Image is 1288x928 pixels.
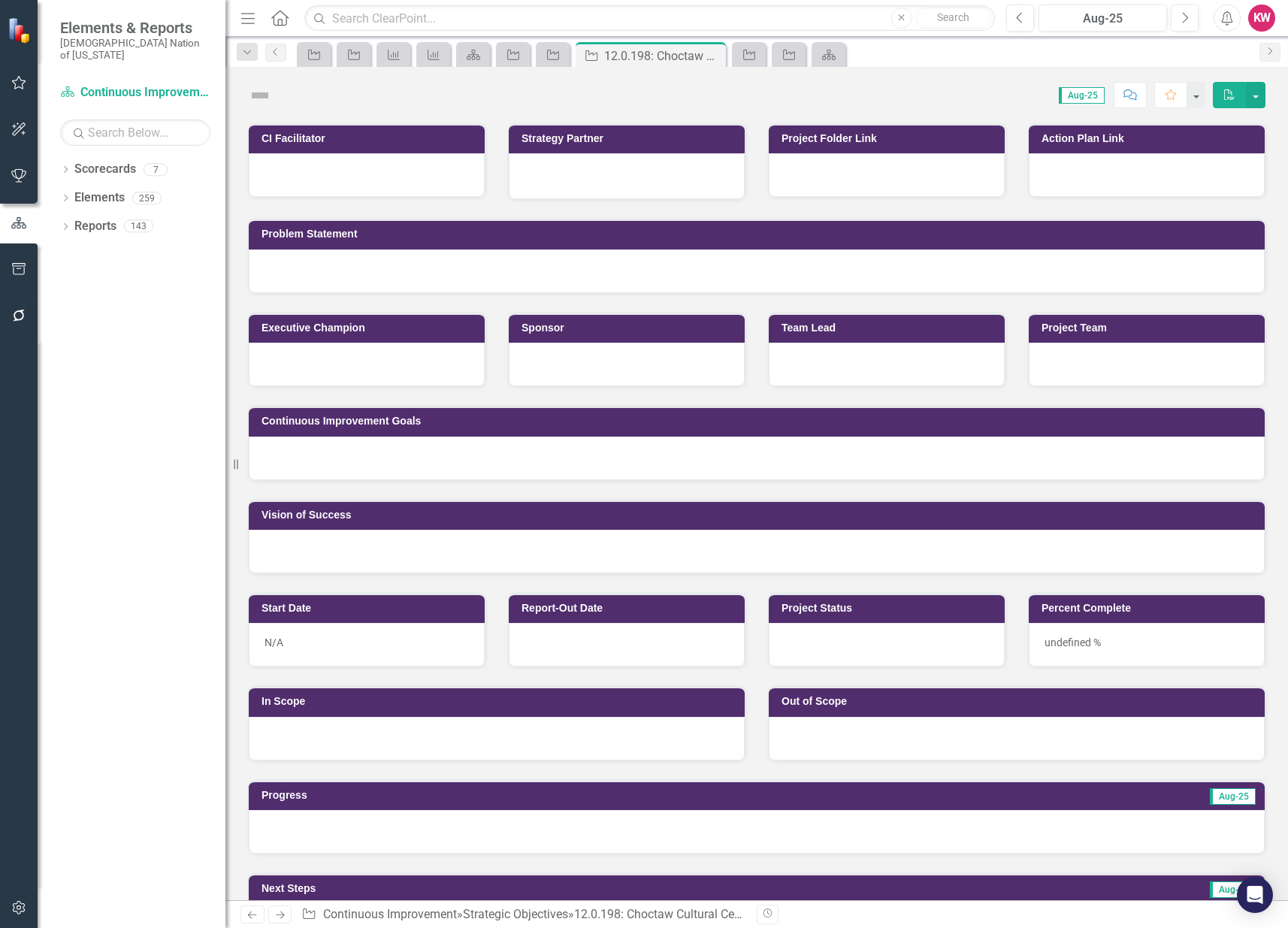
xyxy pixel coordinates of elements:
[60,19,210,37] span: Elements & Reports
[782,603,997,614] h3: Project Status
[522,133,737,144] h3: Strategy Partner
[463,907,568,921] a: Strategic Objectives
[937,11,969,23] span: Search
[262,133,477,144] h3: CI Facilitator
[782,133,997,144] h3: Project Folder Link
[74,218,116,235] a: Reports
[8,17,34,44] img: ClearPoint Strategy
[574,907,876,921] div: 12.0.198: Choctaw Cultural Center Education Department
[1042,133,1257,144] h3: Action Plan Link
[60,84,210,101] a: Continuous Improvement
[262,228,1257,240] h3: Problem Statement
[1039,5,1167,32] button: Aug-25
[262,322,477,334] h3: Executive Champion
[60,37,210,62] small: [DEMOGRAPHIC_DATA] Nation of [US_STATE]
[262,696,737,707] h3: In Scope
[304,5,995,32] input: Search ClearPoint...
[262,416,1257,427] h3: Continuous Improvement Goals
[262,603,477,614] h3: Start Date
[1044,10,1162,28] div: Aug-25
[782,696,1257,707] h3: Out of Scope
[522,603,737,614] h3: Report-Out Date
[60,119,210,146] input: Search Below...
[248,83,272,107] img: Not Defined
[1210,788,1256,805] span: Aug-25
[262,883,794,894] h3: Next Steps
[604,47,722,65] div: 12.0.198: Choctaw Cultural Center Education Department
[1210,881,1256,898] span: Aug-25
[782,322,997,334] h3: Team Lead
[262,509,1257,521] h3: Vision of Success
[1059,87,1105,104] span: Aug-25
[249,623,485,667] div: N/A
[522,322,737,334] h3: Sponsor
[1029,623,1265,667] div: undefined %
[1042,603,1257,614] h3: Percent Complete
[262,790,750,801] h3: Progress
[144,163,168,176] div: 7
[74,189,125,207] a: Elements
[74,161,136,178] a: Scorecards
[132,192,162,204] div: 259
[301,906,745,923] div: » »
[916,8,991,29] button: Search
[1248,5,1275,32] button: KW
[323,907,457,921] a: Continuous Improvement
[1237,877,1273,913] div: Open Intercom Messenger
[124,220,153,233] div: 143
[1042,322,1257,334] h3: Project Team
